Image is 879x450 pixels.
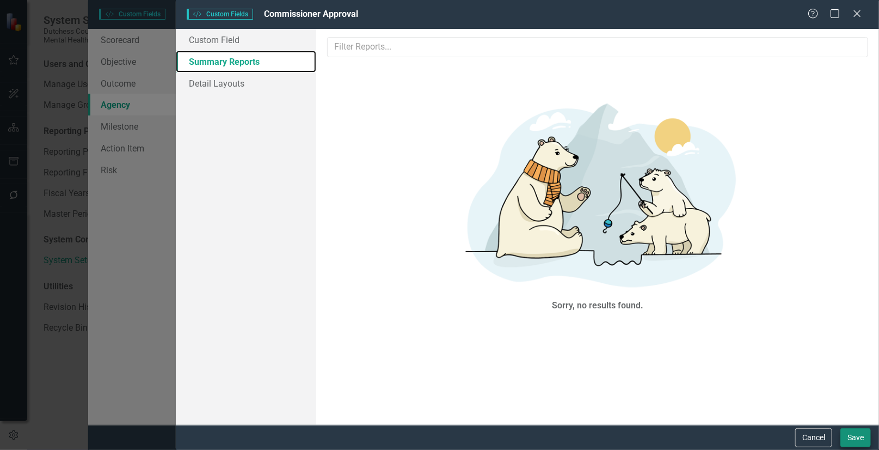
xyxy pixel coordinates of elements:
img: No results found [434,89,761,297]
span: Custom Fields [187,9,253,20]
a: Detail Layouts [176,72,316,94]
button: Save [840,428,871,447]
div: Sorry, no results found. [552,300,643,312]
button: Cancel [795,428,832,447]
span: Commissioner Approval [264,9,358,19]
a: Summary Reports [176,51,316,72]
a: Custom Field [176,29,316,51]
input: Filter Reports... [327,37,868,57]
